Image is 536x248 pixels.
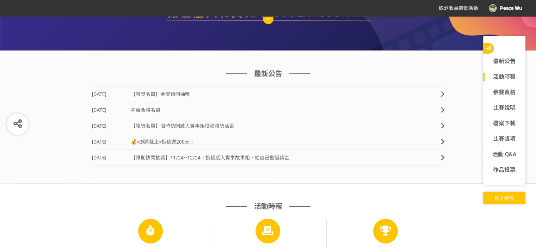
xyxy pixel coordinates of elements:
[483,57,525,66] a: 最新公告
[131,91,190,97] span: 【獲獎名單】金獎預測抽獎
[92,118,444,134] a: [DATE]【獲獎名單】限時快閃感人實事組投稿贈獎活動
[483,119,525,128] a: 檔案下載
[92,134,444,150] a: [DATE]💰<即將截止>投稿送200元！
[254,68,282,79] span: 最新公告
[483,88,525,97] a: 參賽資格
[92,118,131,134] span: [DATE]
[483,73,525,81] a: 活動時程
[92,86,131,102] span: [DATE]
[483,135,525,143] a: 比賽獎項
[483,150,525,159] a: 活動 Q&A
[92,86,444,102] a: [DATE]【獲獎名單】金獎預測抽獎
[439,5,478,11] span: 取消收藏這個活動
[483,192,525,204] button: 馬上報名
[92,102,131,118] span: [DATE]
[92,102,444,118] a: [DATE]初審合格名單
[254,201,282,212] span: 活動時程
[494,195,514,201] span: 馬上報名
[493,167,516,173] span: 作品投票
[92,150,444,165] a: [DATE]【限期快閃抽獎】11/24~12/24，投稿感人實事故事組，給自己聖誕獎金
[131,155,289,161] span: 【限期快閃抽獎】11/24~12/24，投稿感人實事故事組，給自己聖誕獎金
[92,134,131,150] span: [DATE]
[131,123,234,129] span: 【獲獎名單】限時快閃感人實事組投稿贈獎活動
[131,139,195,145] span: 💰<即將截止>投稿送200元！
[92,150,131,166] span: [DATE]
[131,107,160,113] span: 初審合格名單
[483,104,525,112] a: 比賽說明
